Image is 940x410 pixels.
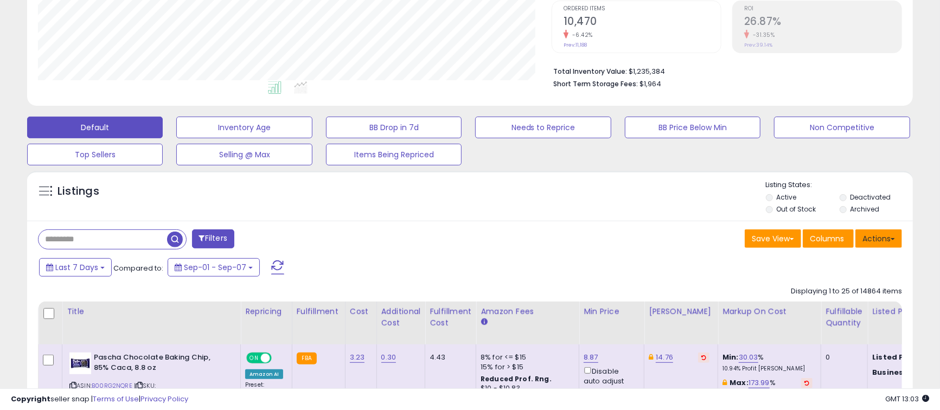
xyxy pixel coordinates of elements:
[57,184,99,199] h5: Listings
[749,377,770,388] a: 173.99
[69,353,91,374] img: 411W6wmw0aL._SL40_.jpg
[776,193,796,202] label: Active
[430,353,468,362] div: 4.43
[803,229,854,248] button: Columns
[855,229,902,248] button: Actions
[872,367,932,377] b: Business Price:
[744,42,772,48] small: Prev: 39.14%
[297,353,317,364] small: FBA
[774,117,910,138] button: Non Competitive
[810,233,844,244] span: Columns
[192,229,234,248] button: Filters
[872,352,922,362] b: Listed Price:
[776,204,816,214] label: Out of Stock
[481,317,487,327] small: Amazon Fees.
[113,263,163,273] span: Compared to:
[270,354,287,363] span: OFF
[326,117,462,138] button: BB Drop in 7d
[140,394,188,404] a: Privacy Policy
[564,6,721,12] span: Ordered Items
[791,286,902,297] div: Displaying 1 to 25 of 14864 items
[94,353,226,375] b: Pascha Chocolate Baking Chip, 85% Caca, 8.8 oz
[745,229,801,248] button: Save View
[481,362,571,372] div: 15% for > $15
[176,117,312,138] button: Inventory Age
[749,31,775,39] small: -31.35%
[640,79,661,89] span: $1,964
[247,354,261,363] span: ON
[350,306,372,317] div: Cost
[39,258,112,277] button: Last 7 Days
[553,79,638,88] b: Short Term Storage Fees:
[744,6,901,12] span: ROI
[55,262,98,273] span: Last 7 Days
[885,394,929,404] span: 2025-09-15 13:03 GMT
[381,306,421,329] div: Additional Cost
[168,258,260,277] button: Sep-01 - Sep-07
[475,117,611,138] button: Needs to Reprice
[568,31,593,39] small: -6.42%
[326,144,462,165] button: Items Being Repriced
[245,369,283,379] div: Amazon AI
[553,67,627,76] b: Total Inventory Value:
[564,15,721,30] h2: 10,470
[584,365,636,396] div: Disable auto adjust min
[67,306,236,317] div: Title
[584,306,640,317] div: Min Price
[584,352,598,363] a: 8.87
[850,193,891,202] label: Deactivated
[11,394,50,404] strong: Copyright
[27,117,163,138] button: Default
[481,306,574,317] div: Amazon Fees
[245,306,287,317] div: Repricing
[11,394,188,405] div: seller snap | |
[564,42,587,48] small: Prev: 11,188
[850,204,879,214] label: Archived
[722,353,813,373] div: %
[718,302,821,344] th: The percentage added to the cost of goods (COGS) that forms the calculator for Min & Max prices.
[184,262,246,273] span: Sep-01 - Sep-07
[826,353,859,362] div: 0
[27,144,163,165] button: Top Sellers
[730,377,749,388] b: Max:
[722,365,813,373] p: 10.94% Profit [PERSON_NAME]
[826,306,863,329] div: Fulfillable Quantity
[481,353,571,362] div: 8% for <= $15
[93,394,139,404] a: Terms of Use
[649,306,713,317] div: [PERSON_NAME]
[722,352,739,362] b: Min:
[722,306,816,317] div: Markup on Cost
[430,306,471,329] div: Fulfillment Cost
[744,15,901,30] h2: 26.87%
[350,352,365,363] a: 3.23
[739,352,758,363] a: 30.03
[481,374,552,383] b: Reduced Prof. Rng.
[176,144,312,165] button: Selling @ Max
[625,117,760,138] button: BB Price Below Min
[381,352,397,363] a: 0.30
[766,180,913,190] p: Listing States:
[297,306,341,317] div: Fulfillment
[553,64,894,77] li: $1,235,384
[656,352,673,363] a: 14.76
